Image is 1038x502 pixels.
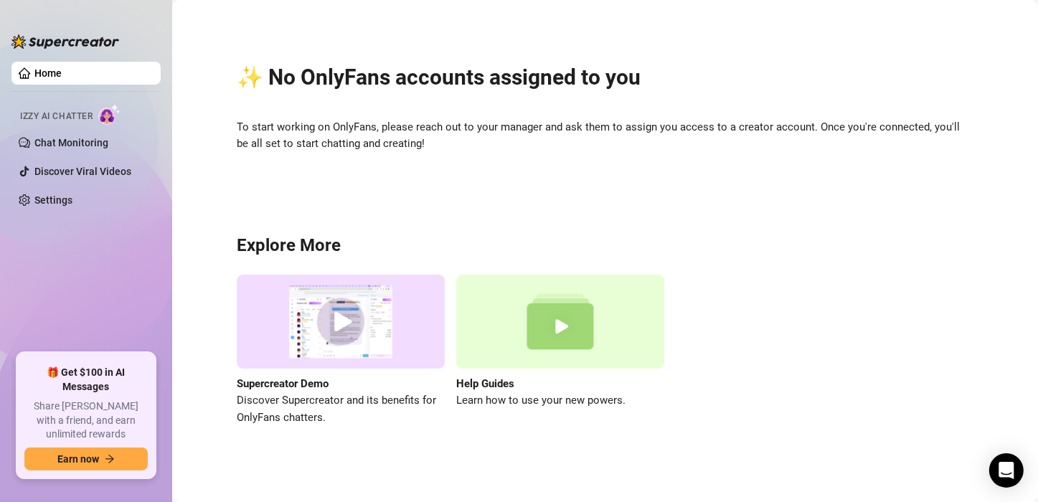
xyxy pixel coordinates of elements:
[20,110,93,123] span: Izzy AI Chatter
[57,453,99,465] span: Earn now
[34,137,108,148] a: Chat Monitoring
[34,166,131,177] a: Discover Viral Videos
[456,275,664,426] a: Help GuidesLearn how to use your new powers.
[105,454,115,464] span: arrow-right
[237,64,973,91] h2: ✨ No OnlyFans accounts assigned to you
[237,377,329,390] strong: Supercreator Demo
[989,453,1024,488] div: Open Intercom Messenger
[24,399,148,442] span: Share [PERSON_NAME] with a friend, and earn unlimited rewards
[237,392,445,426] span: Discover Supercreator and its benefits for OnlyFans chatters.
[456,377,514,390] strong: Help Guides
[456,392,664,409] span: Learn how to use your new powers.
[456,275,664,369] img: help guides
[24,366,148,394] span: 🎁 Get $100 in AI Messages
[34,67,62,79] a: Home
[237,119,973,153] span: To start working on OnlyFans, please reach out to your manager and ask them to assign you access ...
[237,275,445,369] img: supercreator demo
[34,194,72,206] a: Settings
[98,104,121,125] img: AI Chatter
[24,447,148,470] button: Earn nowarrow-right
[11,34,119,49] img: logo-BBDzfeDw.svg
[237,275,445,426] a: Supercreator DemoDiscover Supercreator and its benefits for OnlyFans chatters.
[237,235,973,257] h3: Explore More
